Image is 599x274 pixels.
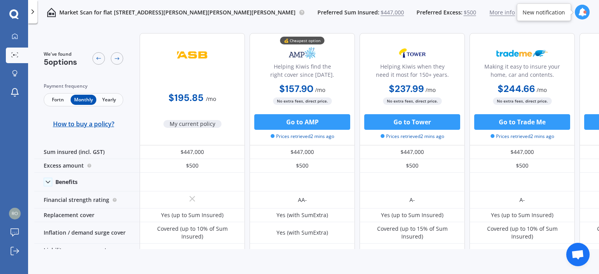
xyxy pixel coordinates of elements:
[298,196,307,204] div: AA-
[383,97,442,105] span: No extra fees, direct price.
[476,62,568,82] div: Making it easy to insure your home, car and contents.
[491,211,553,219] div: Yes (up to Sum Insured)
[250,159,355,173] div: $500
[34,244,140,265] div: Liability cover - property damages / bodily injury
[496,43,548,63] img: Trademe.webp
[493,97,552,105] span: No extra fees, direct price.
[59,9,296,16] p: Market Scan for flat [STREET_ADDRESS][PERSON_NAME][PERSON_NAME][PERSON_NAME]
[9,208,21,219] img: cea68f8f19c9c8e4c18b5bcc14fba177
[271,133,334,140] span: Prices retrieved 2 mins ago
[365,225,459,240] div: Covered (up to 15% of Sum Insured)
[360,159,465,173] div: $500
[34,145,140,159] div: Sum insured (incl. GST)
[250,145,355,159] div: $447,000
[498,83,535,95] b: $244.66
[416,9,463,16] span: Preferred Excess:
[254,114,350,130] button: Go to AMP
[256,62,348,82] div: Helping Kiwis find the right cover since [DATE].
[489,9,515,16] span: More info
[55,179,78,186] div: Benefits
[386,43,438,63] img: Tower.webp
[381,9,404,16] span: $447,000
[523,8,565,16] div: New notification
[34,209,140,222] div: Replacement cover
[273,97,332,105] span: No extra fees, direct price.
[168,92,204,104] b: $195.85
[71,95,96,105] span: Monthly
[163,120,222,128] span: My current policy
[44,57,77,67] span: 5 options
[140,159,245,173] div: $500
[44,82,123,90] div: Payment frequency
[276,211,328,219] div: Yes (with SumExtra)
[34,159,140,173] div: Excess amount
[409,196,415,204] div: A-
[96,95,122,105] span: Yearly
[44,51,77,58] span: We've found
[145,225,239,240] div: Covered (up to 10% of Sum Insured)
[566,243,590,266] div: Open chat
[276,229,328,237] div: Yes (with SumExtra)
[389,83,424,95] b: $237.99
[47,8,56,17] img: home-and-contents.b802091223b8502ef2dd.svg
[276,43,328,63] img: AMP.webp
[381,211,443,219] div: Yes (up to Sum Insured)
[279,83,314,95] b: $157.90
[167,45,218,65] img: ASB.png
[34,191,140,209] div: Financial strength rating
[425,86,436,94] span: / mo
[470,159,575,173] div: $500
[315,86,325,94] span: / mo
[475,225,569,240] div: Covered (up to 10% of Sum Insured)
[519,196,525,204] div: A-
[317,9,379,16] span: Preferred Sum Insured:
[491,133,554,140] span: Prices retrieved 2 mins ago
[53,120,114,128] span: How to buy a policy?
[34,222,140,244] div: Inflation / demand surge cover
[360,145,465,159] div: $447,000
[364,114,460,130] button: Go to Tower
[161,211,223,219] div: Yes (up to Sum Insured)
[470,145,575,159] div: $447,000
[140,145,245,159] div: $447,000
[381,133,444,140] span: Prices retrieved 2 mins ago
[206,95,216,103] span: / mo
[45,95,71,105] span: Fortn
[464,9,476,16] span: $500
[366,62,458,82] div: Helping Kiwis when they need it most for 150+ years.
[537,86,547,94] span: / mo
[280,37,324,44] div: 💰 Cheapest option
[474,114,570,130] button: Go to Trade Me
